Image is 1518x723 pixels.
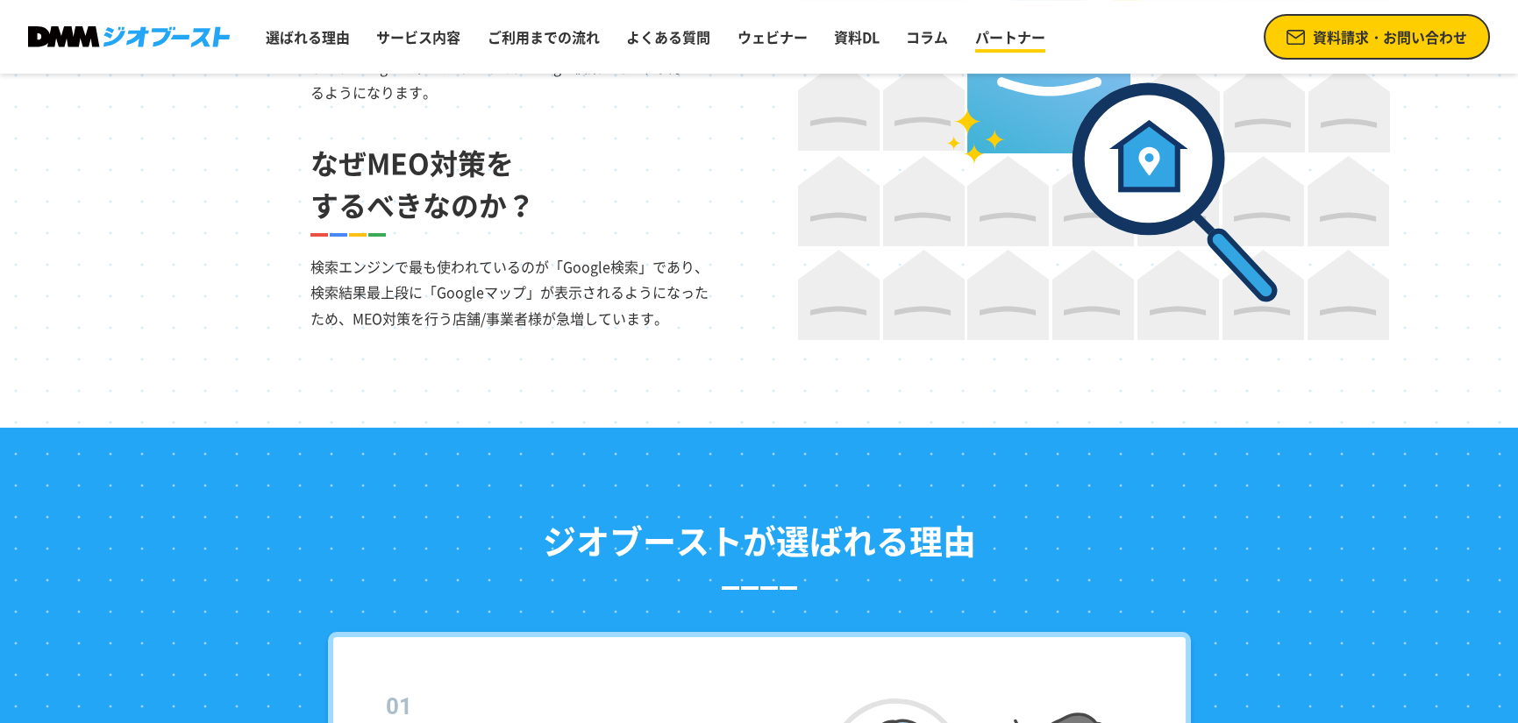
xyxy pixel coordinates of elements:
a: よくある質問 [619,19,717,54]
img: DMMジオブースト [28,26,230,48]
a: 資料請求・お問い合わせ [1264,14,1490,60]
a: ウェビナー [730,19,814,54]
h2: なぜMEO対策を するべきなのか？ [310,142,718,226]
a: 資料DL [827,19,887,54]
p: 検索エンジンで最も使われているのが「Google検索」であり、 検索結果最上段に「Googleマップ」が表示されるようになったため、MEO対策を行う店舗/事業者様が急増しています。 [310,237,718,332]
a: サービス内容 [369,19,467,54]
a: ご利用までの流れ [481,19,607,54]
a: 選ばれる理由 [259,19,357,54]
a: コラム [899,19,955,54]
span: 資料請求・お問い合わせ [1313,26,1467,47]
a: パートナー [968,19,1052,54]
